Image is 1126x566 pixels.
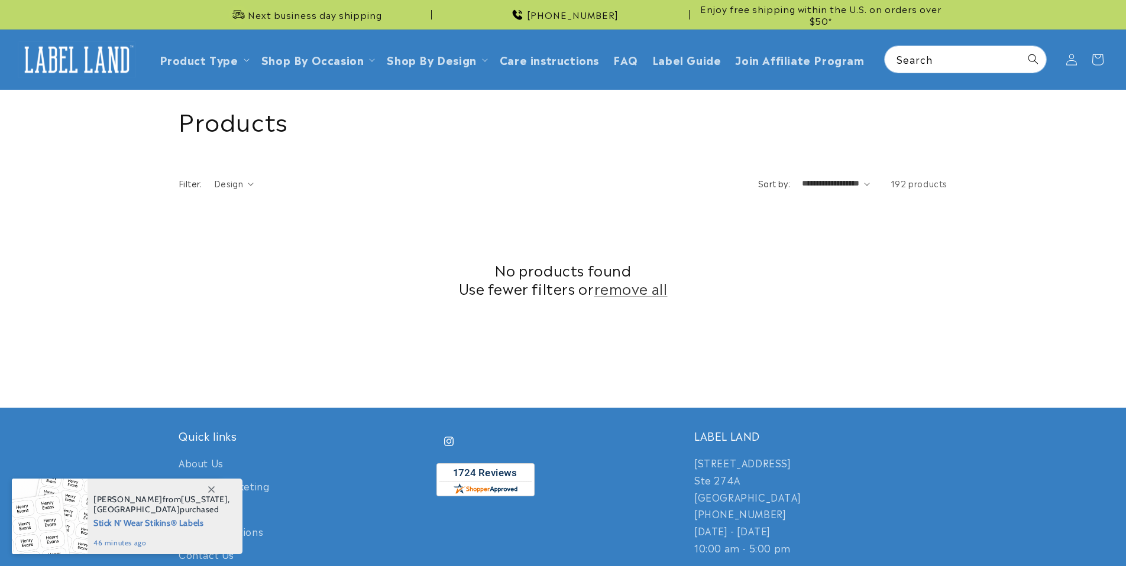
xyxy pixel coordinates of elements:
[758,177,790,189] label: Sort by:
[694,3,947,26] span: Enjoy free shipping within the U.S. on orders over $50*
[93,504,180,515] span: [GEOGRAPHIC_DATA]
[261,53,364,66] span: Shop By Occasion
[93,495,230,515] span: from , purchased
[645,45,729,73] a: Label Guide
[153,45,254,73] summary: Product Type
[179,474,269,497] a: Affiliate Marketing
[254,45,380,73] summary: Shop By Occasion
[728,45,871,73] a: Join Affiliate Program
[652,53,721,66] span: Label Guide
[694,454,947,557] p: [STREET_ADDRESS] Ste 274A [GEOGRAPHIC_DATA] [PHONE_NUMBER] [DATE] - [DATE] 10:00 am - 5:00 pm
[179,261,947,297] h2: No products found Use fewer filters or
[179,429,432,443] h2: Quick links
[179,105,947,135] h1: Products
[594,279,668,297] a: remove all
[694,429,947,443] h2: LABEL LAND
[380,45,492,73] summary: Shop By Design
[248,9,382,21] span: Next business day shipping
[493,45,606,73] a: Care instructions
[214,177,254,190] summary: Design (0 selected)
[14,37,141,82] a: Label Land
[527,9,619,21] span: [PHONE_NUMBER]
[181,494,228,505] span: [US_STATE]
[613,53,638,66] span: FAQ
[387,51,476,67] a: Shop By Design
[436,463,535,496] img: Customer Reviews
[214,177,243,189] span: Design
[179,454,224,474] a: About Us
[160,51,238,67] a: Product Type
[606,45,645,73] a: FAQ
[1020,46,1046,72] button: Search
[18,41,136,78] img: Label Land
[179,177,202,190] h2: Filter:
[93,494,163,505] span: [PERSON_NAME]
[891,177,947,189] span: 192 products
[735,53,864,66] span: Join Affiliate Program
[500,53,599,66] span: Care instructions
